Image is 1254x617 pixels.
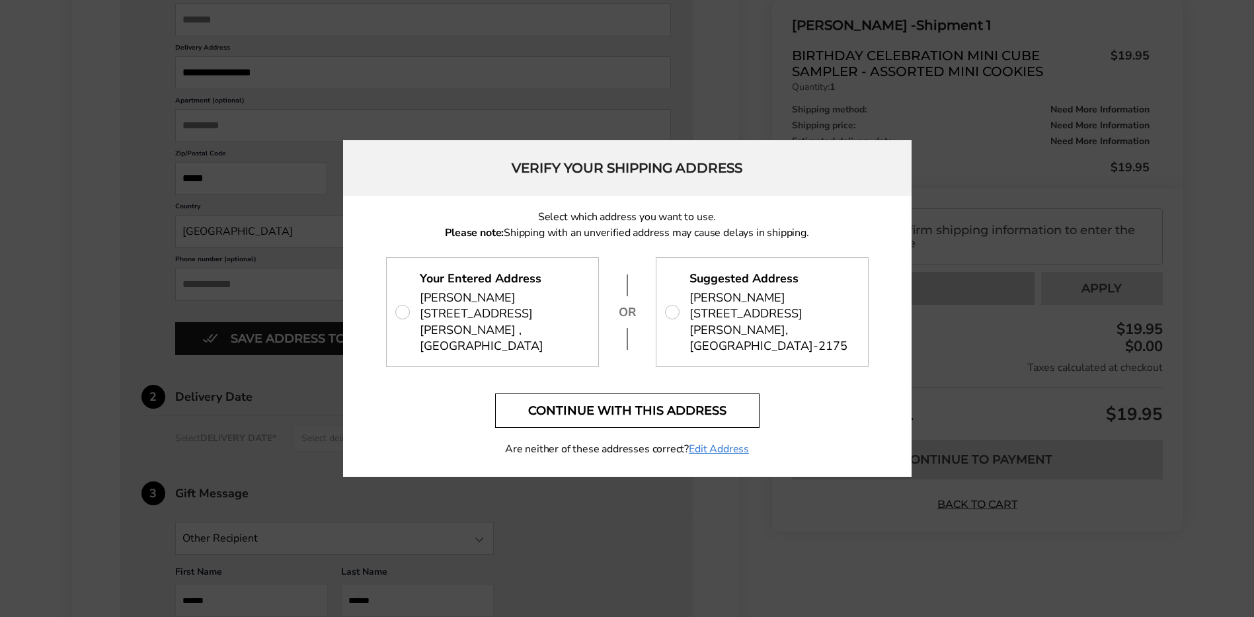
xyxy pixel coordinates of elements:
a: Edit Address [689,441,749,457]
span: [PERSON_NAME] [689,290,785,306]
p: Select which address you want to use. Shipping with an unverified address may cause delays in shi... [386,209,869,241]
span: [PERSON_NAME] [420,290,516,306]
span: [STREET_ADDRESS][PERSON_NAME] , [GEOGRAPHIC_DATA] [420,306,586,354]
p: Are neither of these addresses correct? [386,441,869,457]
h2: Verify your shipping address [343,140,912,196]
p: OR [617,304,637,320]
strong: Please note: [445,226,504,240]
span: [STREET_ADDRESS][PERSON_NAME], [GEOGRAPHIC_DATA]-2175 [689,306,855,354]
strong: Your Entered Address [420,270,541,286]
strong: Suggested Address [689,270,799,286]
button: Continue with this address [495,393,760,428]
